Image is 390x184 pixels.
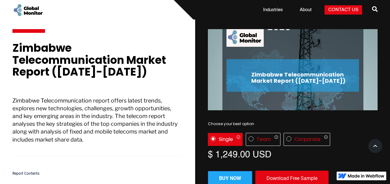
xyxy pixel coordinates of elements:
a:  [372,4,378,16]
div: Team [257,136,271,142]
h5: Report Contents [12,172,182,176]
a: Contact Us [325,5,362,15]
div: Choose your best option [208,121,378,127]
p: Zimbabwe Telecommunication report offers latest trends, explores new technologies, challenges, gr... [12,97,182,156]
img: Made in Webflow [348,174,384,178]
a: About [296,7,315,13]
div: Single [219,136,233,142]
span:  [372,5,378,13]
h2: Zimbabwe Telecommunication Market Report ([DATE]-[DATE]) [251,72,353,84]
a: home [12,3,43,17]
div: $ 1,249.00 USD [208,149,378,158]
div: License [208,133,378,146]
div: Corporate [294,136,321,142]
a: Industries [259,7,287,13]
h1: Zimbabwe Telecommunication Market Report ([DATE]-[DATE]) [12,42,182,84]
